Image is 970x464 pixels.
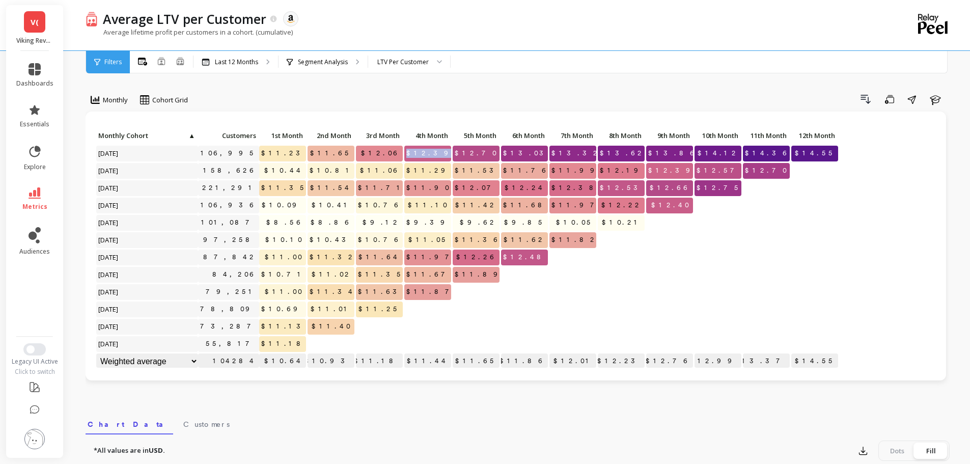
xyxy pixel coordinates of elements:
[104,58,122,66] span: Filters
[453,232,503,248] span: $11.36
[198,128,259,143] p: Customers
[598,146,647,161] span: $13.62
[22,203,47,211] span: metrics
[96,180,121,196] span: [DATE]
[501,163,551,178] span: $11.76
[406,232,451,248] span: $11.05
[263,250,306,265] span: $11.00
[791,353,838,369] p: $14.55
[743,128,790,143] p: 11th Month
[549,163,604,178] span: $11.99
[198,128,246,144] div: Toggle SortBy
[88,419,171,429] span: Chart Data
[455,131,496,140] span: 5th Month
[599,198,645,213] span: $12.22
[549,146,603,161] span: $13.32
[259,267,308,282] span: $10.71
[404,146,458,161] span: $12.39
[86,28,293,37] p: Average lifetime profit per customers in a cohort. (cumulative)
[695,180,744,196] span: $12.75
[501,198,551,213] span: $11.68
[6,368,64,376] div: Click to switch
[554,215,596,230] span: $10.05
[453,267,507,282] span: $11.89
[356,284,406,299] span: $11.63
[310,131,351,140] span: 2nd Month
[187,131,195,140] span: ▲
[600,215,645,230] span: $10.21
[96,128,144,144] div: Toggle SortBy
[453,180,501,196] span: $12.07
[96,128,198,143] p: Monthly Cohort
[215,58,258,66] p: Last 12 Months
[743,353,790,369] p: $13.37
[501,128,548,143] p: 6th Month
[453,146,501,161] span: $12.70
[549,128,596,143] p: 7th Month
[406,198,451,213] span: $11.10
[259,353,306,369] p: $10.64
[204,336,259,351] a: 55,817
[286,14,295,23] img: api.amazon.svg
[200,131,256,140] span: Customers
[19,248,50,256] span: audiences
[646,128,694,144] div: Toggle SortBy
[96,250,121,265] span: [DATE]
[791,128,839,144] div: Toggle SortBy
[648,131,690,140] span: 9th Month
[198,319,261,334] a: 73,287
[308,353,354,369] p: $10.93
[743,163,791,178] span: $12.70
[502,232,548,248] span: $11.62
[598,163,648,178] span: $12.19
[502,215,548,230] span: $9.85
[259,146,310,161] span: $11.23
[259,128,306,143] p: 1st Month
[695,163,744,178] span: $12.57
[356,353,403,369] p: $11.18
[404,284,459,299] span: $11.87
[310,267,354,282] span: $11.02
[742,128,791,144] div: Toggle SortBy
[597,128,646,144] div: Toggle SortBy
[453,163,503,178] span: $11.53
[199,198,259,213] a: 106,936
[356,198,404,213] span: $10.76
[600,131,642,140] span: 8th Month
[259,180,310,196] span: $11.35
[86,411,950,434] nav: Tabs
[646,128,693,143] p: 9th Month
[549,198,604,213] span: $11.97
[355,128,404,144] div: Toggle SortBy
[96,163,121,178] span: [DATE]
[358,163,403,178] span: $11.06
[309,302,354,317] span: $11.01
[453,353,500,369] p: $11.65
[501,353,548,369] p: $11.86
[103,10,266,28] p: Average LTV per Customer
[310,319,354,334] span: $11.40
[199,146,259,161] a: 106,995
[695,353,741,369] p: $12.99
[201,250,259,265] a: 87,842
[501,250,550,265] span: $12.48
[149,446,165,455] strong: USD.
[307,128,355,144] div: Toggle SortBy
[152,95,188,105] span: Cohort Grid
[404,128,451,143] p: 4th Month
[308,232,355,248] span: $10.43
[549,180,603,196] span: $12.38
[308,163,356,178] span: $10.81
[453,198,500,213] span: $11.42
[6,358,64,366] div: Legacy UI Active
[356,180,407,196] span: $11.71
[16,37,53,45] p: Viking Revolution (Essor)
[16,79,53,88] span: dashboards
[98,131,187,140] span: Monthly Cohort
[96,336,121,351] span: [DATE]
[358,131,400,140] span: 3rd Month
[648,180,693,196] span: $12.66
[377,57,429,67] div: LTV Per Customer
[201,232,259,248] a: 97,258
[501,128,549,144] div: Toggle SortBy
